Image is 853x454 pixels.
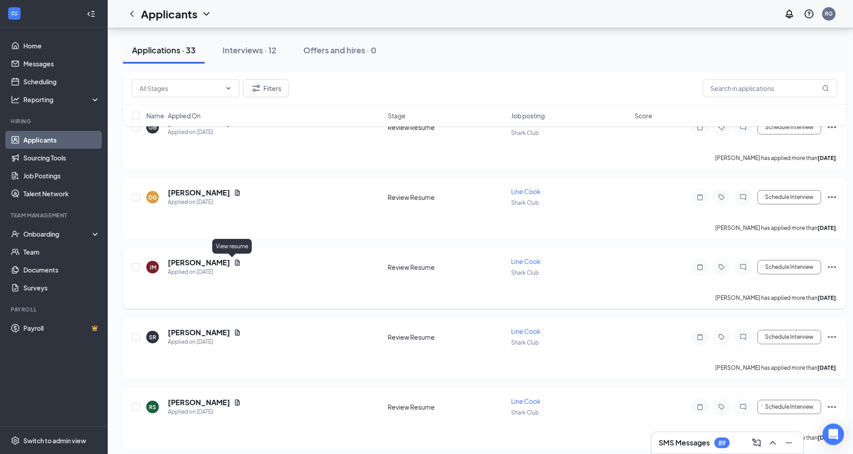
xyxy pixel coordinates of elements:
[234,189,241,196] svg: Document
[23,319,100,337] a: PayrollCrown
[695,333,705,341] svg: Note
[149,403,156,411] div: RS
[703,79,837,97] input: Search in applications
[11,229,20,238] svg: UserCheck
[11,95,20,104] svg: Analysis
[751,437,762,448] svg: ComposeMessage
[716,403,727,411] svg: Tag
[87,9,96,18] svg: Collapse
[10,9,19,18] svg: WorkstreamLogo
[822,424,844,445] div: Open Intercom Messenger
[511,409,539,416] span: Shark Club
[127,9,137,19] svg: ChevronLeft
[804,9,814,19] svg: QuestionInfo
[784,9,795,19] svg: Notifications
[11,436,20,445] svg: Settings
[757,260,821,274] button: Schedule Interview
[388,193,506,202] div: Review Resume
[511,327,541,335] span: Line Cook
[695,194,705,201] svg: Note
[738,333,748,341] svg: ChatInactive
[715,364,837,372] p: [PERSON_NAME] has applied more than .
[225,85,232,92] svg: ChevronDown
[168,398,230,407] h5: [PERSON_NAME]
[23,279,100,297] a: Surveys
[738,403,748,411] svg: ChatInactive
[243,79,289,97] button: Filter Filters
[11,306,98,313] div: Payroll
[818,364,836,371] b: [DATE]
[718,439,726,447] div: 89
[827,192,837,203] svg: Ellipses
[141,6,197,22] h1: Applicants
[23,37,100,55] a: Home
[23,243,100,261] a: Team
[168,268,241,277] div: Applied on [DATE]
[818,155,836,161] b: [DATE]
[511,257,541,265] span: Line Cook
[132,44,196,56] div: Applications · 33
[168,407,241,416] div: Applied on [DATE]
[23,229,92,238] div: Onboarding
[23,261,100,279] a: Documents
[716,194,727,201] svg: Tag
[388,333,506,342] div: Review Resume
[251,83,262,94] svg: Filter
[818,434,836,441] b: [DATE]
[695,264,705,271] svg: Note
[818,294,836,301] b: [DATE]
[511,111,545,120] span: Job posting
[634,111,652,120] span: Score
[168,328,230,337] h5: [PERSON_NAME]
[212,239,252,254] div: View resume
[738,264,748,271] svg: ChatInactive
[303,44,376,56] div: Offers and hires · 0
[695,403,705,411] svg: Note
[146,111,201,120] span: Name · Applied On
[168,258,230,268] h5: [PERSON_NAME]
[168,198,241,207] div: Applied on [DATE]
[757,190,821,204] button: Schedule Interview
[168,337,241,346] div: Applied on [DATE]
[168,188,230,198] h5: [PERSON_NAME]
[822,85,829,92] svg: MagnifyingGlass
[511,199,539,206] span: Shark Club
[23,436,86,445] div: Switch to admin view
[715,154,837,162] p: [PERSON_NAME] has applied more than .
[388,402,506,411] div: Review Resume
[223,44,276,56] div: Interviews · 12
[23,55,100,73] a: Messages
[23,95,101,104] div: Reporting
[757,400,821,414] button: Schedule Interview
[827,402,837,412] svg: Ellipses
[23,167,100,185] a: Job Postings
[716,333,727,341] svg: Tag
[388,263,506,272] div: Review Resume
[11,117,98,125] div: Hiring
[659,438,710,448] h3: SMS Messages
[11,212,98,219] div: Team Management
[140,83,221,93] input: All Stages
[767,437,778,448] svg: ChevronUp
[766,436,780,450] button: ChevronUp
[511,187,541,195] span: Line Cook
[715,294,837,302] p: [PERSON_NAME] has applied more than .
[234,259,241,266] svg: Document
[23,131,100,149] a: Applicants
[149,194,157,201] div: DG
[511,397,541,405] span: Line Cook
[149,264,156,271] div: JM
[757,330,821,344] button: Schedule Interview
[511,339,539,346] span: Shark Club
[201,9,212,19] svg: ChevronDown
[149,333,156,341] div: SR
[749,436,764,450] button: ComposeMessage
[827,262,837,272] svg: Ellipses
[23,73,100,91] a: Scheduling
[827,332,837,342] svg: Ellipses
[818,225,836,231] b: [DATE]
[715,224,837,232] p: [PERSON_NAME] has applied more than .
[825,10,833,17] div: RG
[23,149,100,167] a: Sourcing Tools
